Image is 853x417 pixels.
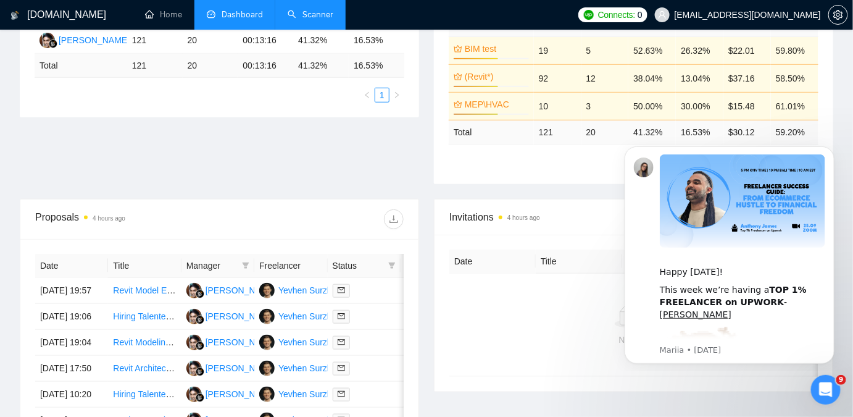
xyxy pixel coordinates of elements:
p: Message from Mariia, sent 1w ago [54,209,219,221]
span: right [393,91,401,99]
button: download [384,209,404,229]
img: YS [259,335,275,350]
a: BIM test [465,42,526,56]
img: AP [186,335,202,350]
td: 41.32 % [628,120,676,144]
td: 41.32 % [293,54,349,78]
span: setting [829,10,847,20]
td: Revit Architect Needed for Multifamily Design Coordination [108,356,181,382]
span: user [658,11,667,19]
div: Yevhen Surzhan [278,361,341,375]
img: YS [259,283,275,298]
img: gigradar-bm.png [196,316,204,324]
td: 20 [183,28,238,54]
span: mail [338,313,345,320]
a: YSYevhen Surzhan [259,285,341,295]
div: [PERSON_NAME] [206,335,277,349]
span: filter [386,256,398,275]
th: Title [108,254,181,278]
span: dashboard [207,10,215,19]
th: Date [35,254,108,278]
td: Total [35,54,127,78]
td: 12 [581,64,629,92]
td: 00:13:16 [238,28,293,54]
a: AP[PERSON_NAME] [186,311,277,321]
span: crown [454,44,462,53]
td: 13.04% [676,64,723,92]
a: (Revit*) [465,70,526,83]
img: AP [186,309,202,324]
span: crown [454,72,462,81]
li: 1 [375,88,389,103]
a: YSYevhen Surzhan [259,389,341,398]
div: Yevhen Surzhan [278,284,341,297]
img: gigradar-bm.png [196,394,204,402]
div: [PERSON_NAME] [206,284,277,297]
span: filter [388,262,396,269]
div: Yevhen Surzhan [278,310,341,323]
td: [DATE] 19:57 [35,278,108,304]
td: 59.80% [771,36,818,64]
td: 41.32% [293,28,349,54]
td: 50.00% [628,92,676,120]
td: 121 [534,120,581,144]
span: 9 [836,375,846,385]
img: :excited: [54,192,133,271]
td: 3 [581,92,629,120]
img: gigradar-bm.png [196,342,204,350]
td: Hiring Talented 2D CAD Drafters for Ongoing Projects [108,304,181,330]
div: [PERSON_NAME] [206,310,277,323]
td: 59.20 % [771,120,818,144]
a: AP[PERSON_NAME] [40,35,130,44]
iframe: Intercom live chat [811,375,841,405]
th: Title [536,250,622,274]
div: [PERSON_NAME] [206,361,277,375]
div: Yevhen Surzhan [278,335,341,349]
a: YSYevhen Surzhan [259,311,341,321]
td: 26.32% [676,36,723,64]
a: searchScanner [288,9,333,20]
td: $22.01 [723,36,771,64]
td: 38.04% [628,64,676,92]
span: Invitations [449,209,818,225]
th: Date [449,250,536,274]
a: MEP\HVAC [465,98,526,111]
a: AP[PERSON_NAME] [186,337,277,347]
a: Revit Modeling - New House Permit Drawings [113,337,288,347]
span: mail [338,390,345,398]
td: $ 30.12 [723,120,771,144]
span: filter [242,262,249,269]
td: 00:13:16 [238,54,293,78]
img: AP [40,33,55,48]
span: Connects: [598,8,635,22]
td: 92 [534,64,581,92]
td: 52.63% [628,36,676,64]
img: AP [186,361,202,376]
span: left [364,91,371,99]
span: mail [338,364,345,372]
img: AP [186,387,202,402]
a: Hiring Talented 2D CAD Drafters for Ongoing Projects [113,311,319,321]
img: YS [259,309,275,324]
a: Revit Model Enhancement for ADU [113,285,247,295]
li: Previous Page [360,88,375,103]
img: gigradar-bm.png [49,40,57,48]
td: [DATE] 17:50 [35,356,108,382]
td: 20 [581,120,629,144]
td: 20 [183,54,238,78]
button: setting [828,5,848,25]
div: [PERSON_NAME] [59,33,130,47]
img: upwork-logo.png [584,10,594,20]
div: Proposals [35,209,220,229]
span: download [385,214,403,224]
span: filter [239,256,252,275]
li: Next Page [389,88,404,103]
span: 0 [638,8,643,22]
td: Revit Model Enhancement for ADU [108,278,181,304]
a: AP[PERSON_NAME] [186,363,277,373]
th: Freelancer [254,254,327,278]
